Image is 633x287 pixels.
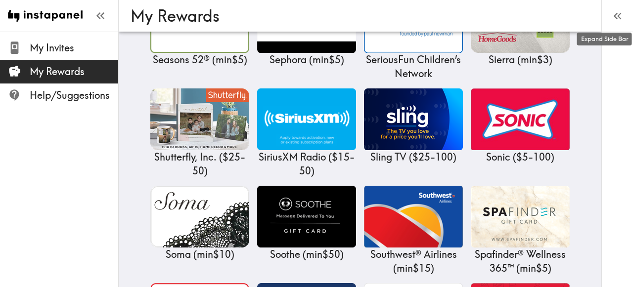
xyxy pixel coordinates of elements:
[471,53,570,67] p: Sierra ( min $3 )
[257,186,356,261] a: SootheSoothe (min$50)
[257,53,356,67] p: Sephora ( min $5 )
[257,247,356,261] p: Soothe ( min $50 )
[471,88,570,150] img: Sonic
[150,186,249,261] a: SomaSoma (min$10)
[30,41,118,55] span: My Invites
[257,88,356,178] a: SiriusXM RadioSiriusXM Radio ($15-50)
[257,88,356,150] img: SiriusXM Radio
[471,247,570,275] p: Spafinder® Wellness 365™ ( min $5 )
[471,186,570,275] a: Spafinder® Wellness 365™Spafinder® Wellness 365™ (min$5)
[150,88,249,150] img: Shutterfly, Inc.
[364,186,463,275] a: Southwest® AirlinesSouthwest® Airlines (min$15)
[257,150,356,178] p: SiriusXM Radio ( $15 - 50 )
[364,247,463,275] p: Southwest® Airlines ( min $15 )
[150,53,249,67] p: Seasons 52® ( min $5 )
[30,65,118,79] span: My Rewards
[471,88,570,164] a: SonicSonic ($5-100)
[257,186,356,247] img: Soothe
[471,186,570,247] img: Spafinder® Wellness 365™
[150,186,249,247] img: Soma
[150,150,249,178] p: Shutterfly, Inc. ( $25 - 50 )
[150,247,249,261] p: Soma ( min $10 )
[364,150,463,164] p: Sling TV ( $25 - 100 )
[364,53,463,81] p: SeriousFun Children’s Network
[30,88,118,102] span: Help/Suggestions
[364,88,463,150] img: Sling TV
[577,33,632,45] div: Expand Side Bar
[471,150,570,164] p: Sonic ( $5 - 100 )
[364,186,463,247] img: Southwest® Airlines
[131,6,582,25] h3: My Rewards
[150,88,249,178] a: Shutterfly, Inc.Shutterfly, Inc. ($25-50)
[364,88,463,164] a: Sling TVSling TV ($25-100)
